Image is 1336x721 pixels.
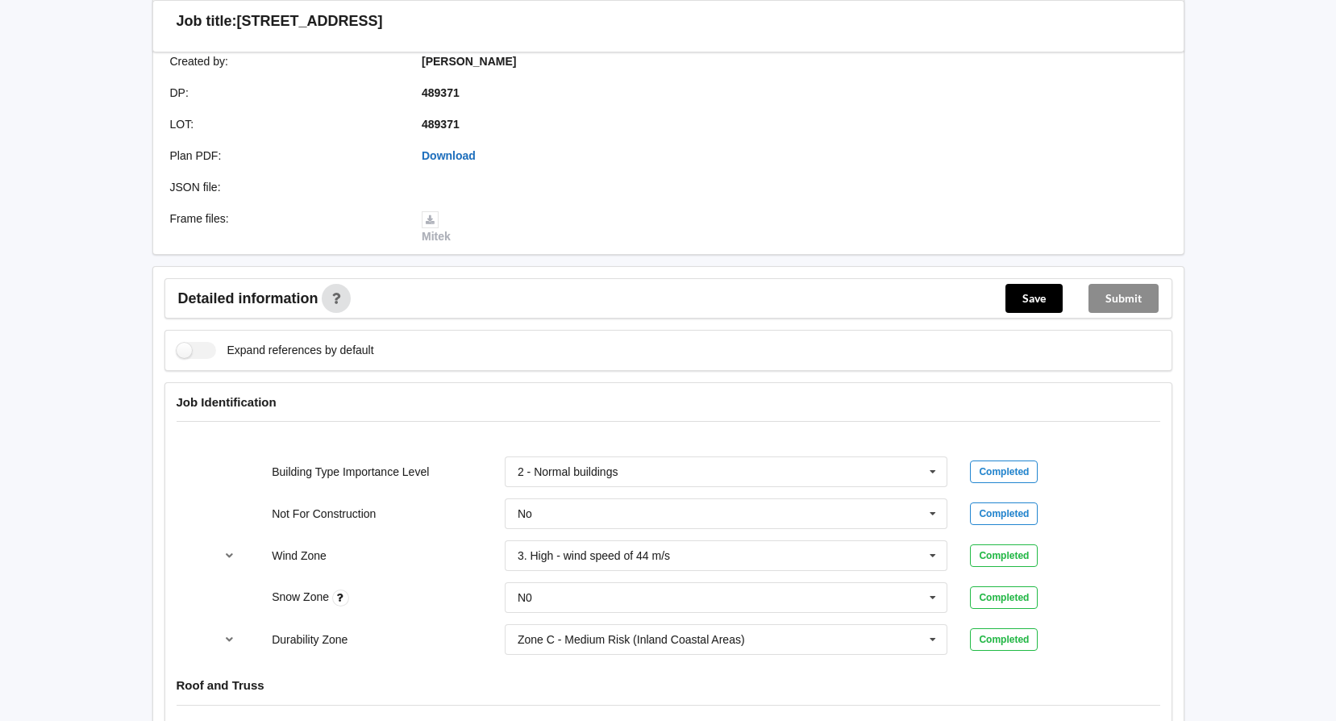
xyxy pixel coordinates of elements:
[1005,284,1063,313] button: Save
[422,55,516,68] b: [PERSON_NAME]
[518,634,745,645] div: Zone C - Medium Risk (Inland Coastal Areas)
[159,148,411,164] div: Plan PDF :
[970,502,1038,525] div: Completed
[272,590,332,603] label: Snow Zone
[177,12,237,31] h3: Job title:
[214,541,245,570] button: reference-toggle
[518,592,532,603] div: N0
[272,465,429,478] label: Building Type Importance Level
[518,550,670,561] div: 3. High - wind speed of 44 m/s
[970,461,1038,483] div: Completed
[518,508,532,519] div: No
[970,544,1038,567] div: Completed
[237,12,383,31] h3: [STREET_ADDRESS]
[272,633,348,646] label: Durability Zone
[159,116,411,132] div: LOT :
[422,118,460,131] b: 489371
[422,149,476,162] a: Download
[970,586,1038,609] div: Completed
[422,86,460,99] b: 489371
[422,212,451,243] a: Mitek
[159,179,411,195] div: JSON file :
[159,53,411,69] div: Created by :
[272,549,327,562] label: Wind Zone
[272,507,376,520] label: Not For Construction
[159,210,411,244] div: Frame files :
[177,394,1160,410] h4: Job Identification
[177,677,1160,693] h4: Roof and Truss
[178,291,318,306] span: Detailed information
[518,466,618,477] div: 2 - Normal buildings
[970,628,1038,651] div: Completed
[177,342,374,359] label: Expand references by default
[214,625,245,654] button: reference-toggle
[159,85,411,101] div: DP :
